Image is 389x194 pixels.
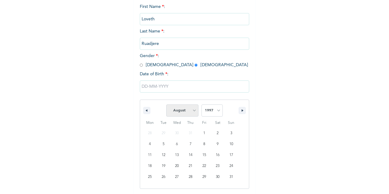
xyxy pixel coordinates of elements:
[229,150,233,161] span: 17
[216,161,219,172] span: 23
[217,128,219,139] span: 2
[175,161,179,172] span: 20
[224,172,238,182] button: 31
[143,161,157,172] button: 18
[184,139,198,150] button: 7
[170,118,184,128] span: Wed
[211,128,225,139] button: 2
[217,139,219,150] span: 9
[143,150,157,161] button: 11
[230,128,232,139] span: 3
[216,150,219,161] span: 16
[224,139,238,150] button: 10
[140,71,168,77] span: Date of Birth :
[189,172,192,182] span: 28
[143,139,157,150] button: 4
[140,13,249,25] input: Enter your first name
[190,139,191,150] span: 7
[197,172,211,182] button: 29
[224,128,238,139] button: 3
[170,161,184,172] button: 20
[157,139,170,150] button: 5
[203,128,205,139] span: 1
[197,139,211,150] button: 8
[162,161,165,172] span: 19
[157,172,170,182] button: 26
[202,150,206,161] span: 15
[229,139,233,150] span: 10
[211,172,225,182] button: 30
[170,139,184,150] button: 6
[211,118,225,128] span: Sat
[148,172,152,182] span: 25
[176,139,178,150] span: 6
[170,150,184,161] button: 13
[211,139,225,150] button: 9
[140,29,249,46] span: Last Name :
[143,118,157,128] span: Mon
[211,150,225,161] button: 16
[216,172,219,182] span: 30
[184,172,198,182] button: 28
[202,161,206,172] span: 22
[197,128,211,139] button: 1
[189,150,192,161] span: 14
[197,161,211,172] button: 22
[163,139,164,150] span: 5
[184,150,198,161] button: 14
[140,80,249,93] input: DD-MM-YYYY
[197,118,211,128] span: Fri
[224,150,238,161] button: 17
[157,118,170,128] span: Tue
[162,150,165,161] span: 12
[162,172,165,182] span: 26
[224,118,238,128] span: Sun
[140,38,249,50] input: Enter your last name
[197,150,211,161] button: 15
[157,161,170,172] button: 19
[224,161,238,172] button: 24
[189,161,192,172] span: 21
[184,161,198,172] button: 21
[143,172,157,182] button: 25
[148,161,152,172] span: 18
[148,150,152,161] span: 11
[140,5,249,21] span: First Name :
[203,139,205,150] span: 8
[202,172,206,182] span: 29
[170,172,184,182] button: 27
[175,172,179,182] span: 27
[229,172,233,182] span: 31
[184,118,198,128] span: Thu
[157,150,170,161] button: 12
[149,139,151,150] span: 4
[175,150,179,161] span: 13
[229,161,233,172] span: 24
[140,54,248,67] span: Gender : [DEMOGRAPHIC_DATA] [DEMOGRAPHIC_DATA]
[211,161,225,172] button: 23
